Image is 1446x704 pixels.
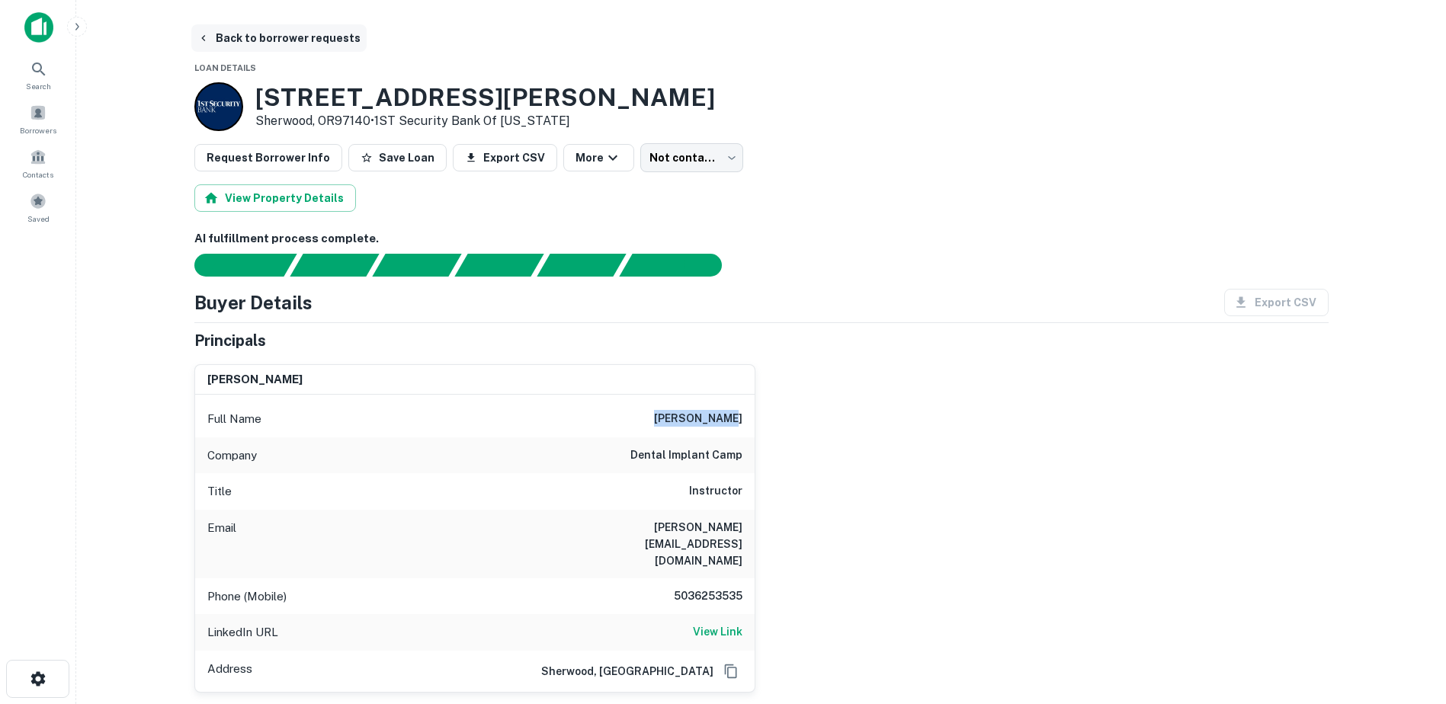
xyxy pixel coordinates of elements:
[537,254,626,277] div: Principals found, still searching for contact information. This may take time...
[27,213,50,225] span: Saved
[5,187,72,228] a: Saved
[23,168,53,181] span: Contacts
[20,124,56,136] span: Borrowers
[454,254,543,277] div: Principals found, AI now looking for contact information...
[207,446,257,465] p: Company
[207,623,278,642] p: LinkedIn URL
[689,482,742,501] h6: Instructor
[207,482,232,501] p: Title
[207,371,303,389] h6: [PERSON_NAME]
[255,83,715,112] h3: [STREET_ADDRESS][PERSON_NAME]
[24,12,53,43] img: capitalize-icon.png
[720,660,742,683] button: Copy Address
[640,143,743,172] div: Not contacted
[26,80,51,92] span: Search
[5,142,72,184] a: Contacts
[194,329,266,352] h5: Principals
[372,254,461,277] div: Documents found, AI parsing details...
[1370,582,1446,655] iframe: Chat Widget
[207,660,252,683] p: Address
[630,446,742,465] h6: dental implant camp
[194,144,342,171] button: Request Borrower Info
[654,410,742,428] h6: [PERSON_NAME]
[176,254,290,277] div: Sending borrower request to AI...
[207,587,287,606] p: Phone (Mobile)
[191,24,367,52] button: Back to borrower requests
[207,410,261,428] p: Full Name
[194,63,256,72] span: Loan Details
[374,114,570,128] a: 1ST Security Bank Of [US_STATE]
[255,112,715,130] p: Sherwood, OR97140 •
[194,230,1329,248] h6: AI fulfillment process complete.
[5,98,72,139] a: Borrowers
[453,144,557,171] button: Export CSV
[529,663,713,680] h6: Sherwood, [GEOGRAPHIC_DATA]
[620,254,740,277] div: AI fulfillment process complete.
[5,54,72,95] a: Search
[194,184,356,212] button: View Property Details
[290,254,379,277] div: Your request is received and processing...
[194,289,313,316] h4: Buyer Details
[207,519,236,569] p: Email
[563,144,634,171] button: More
[693,623,742,642] a: View Link
[651,587,742,606] h6: 5036253535
[559,519,742,569] h6: [PERSON_NAME][EMAIL_ADDRESS][DOMAIN_NAME]
[348,144,447,171] button: Save Loan
[693,623,742,640] h6: View Link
